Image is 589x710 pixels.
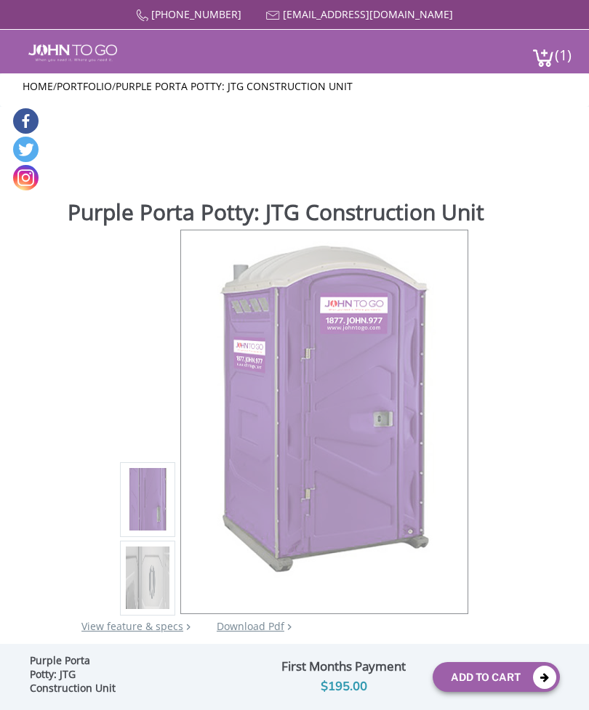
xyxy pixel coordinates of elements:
[13,108,39,134] a: Facebook
[287,624,292,630] img: chevron.png
[28,44,117,62] img: JOHN to go
[13,165,39,190] a: Instagram
[23,79,567,94] ul: / /
[266,11,280,20] img: Mail
[266,656,422,677] div: First Months Payment
[13,137,39,162] a: Twitter
[57,79,112,93] a: Portfolio
[531,652,589,710] button: Live Chat
[532,48,554,68] img: cart a
[81,619,183,633] a: View feature & specs
[136,9,148,22] img: Call
[554,33,572,65] span: (1)
[266,677,422,697] div: $195.00
[283,7,453,21] a: [EMAIL_ADDRESS][DOMAIN_NAME]
[116,79,353,93] a: Purple Porta Potty: JTG Construction Unit
[68,199,577,228] h1: Purple Porta Potty: JTG Construction Unit
[151,7,241,21] a: [PHONE_NUMBER]
[126,331,169,674] img: Product
[433,662,560,692] button: Add To Cart
[23,79,53,93] a: Home
[206,236,442,578] img: Product
[186,624,191,630] img: right arrow icon
[217,619,284,633] a: Download Pdf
